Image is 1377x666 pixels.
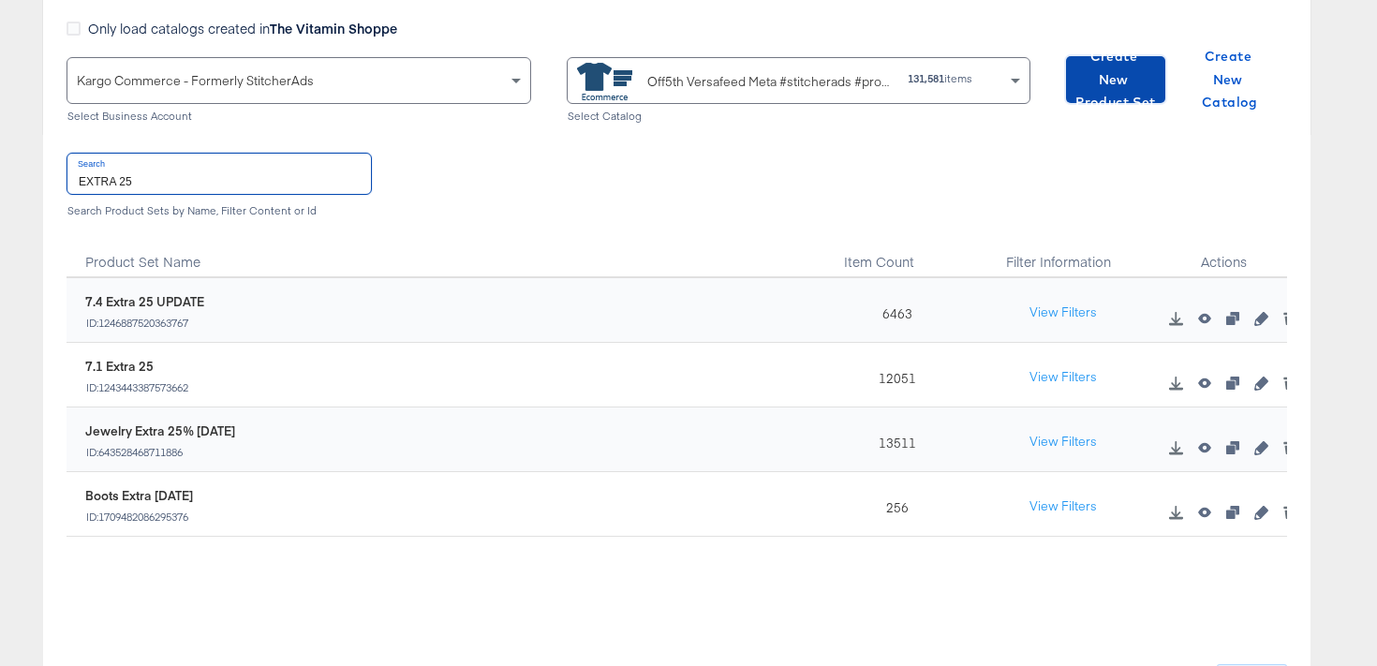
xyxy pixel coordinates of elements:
[85,446,235,459] div: ID: 643528468711886
[1180,56,1280,103] button: Create New Catalog
[829,231,956,278] div: Toggle SortBy
[647,72,894,92] div: Off5th Versafeed Meta #stitcherads #product-catalog #keep
[1016,296,1110,330] button: View Filters
[829,278,956,343] div: 6463
[829,407,956,472] div: 13511
[85,511,193,524] div: ID: 1709482086295376
[67,110,531,123] div: Select Business Account
[67,154,371,194] input: Search product sets
[85,422,235,440] div: Jewelry Extra 25% [DATE]
[829,231,956,278] div: Item Count
[67,204,1287,217] div: Search Product Sets by Name, Filter Content or Id
[829,472,956,537] div: 256
[907,72,973,85] div: items
[85,487,193,505] div: Boots Extra [DATE]
[88,19,397,37] span: Only load catalogs created in
[67,231,829,278] div: Toggle SortBy
[77,72,314,89] span: Kargo Commerce - Formerly StitcherAds
[67,231,829,278] div: Product Set Name
[85,293,204,311] div: 7.4 Extra 25 UPDATE
[908,71,944,85] strong: 131,581
[85,358,189,376] div: 7.1 Extra 25
[567,110,1031,123] div: Select Catalog
[1188,45,1272,114] span: Create New Catalog
[1160,231,1287,278] div: Actions
[270,19,397,37] strong: The Vitamin Shoppe
[1016,490,1110,524] button: View Filters
[1073,45,1158,114] span: Create New Product Set
[956,231,1160,278] div: Filter Information
[85,317,204,330] div: ID: 1246887520363767
[829,343,956,407] div: 12051
[85,381,189,394] div: ID: 1243443387573662
[1016,361,1110,394] button: View Filters
[1016,425,1110,459] button: View Filters
[1066,56,1165,103] button: Create New Product Set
